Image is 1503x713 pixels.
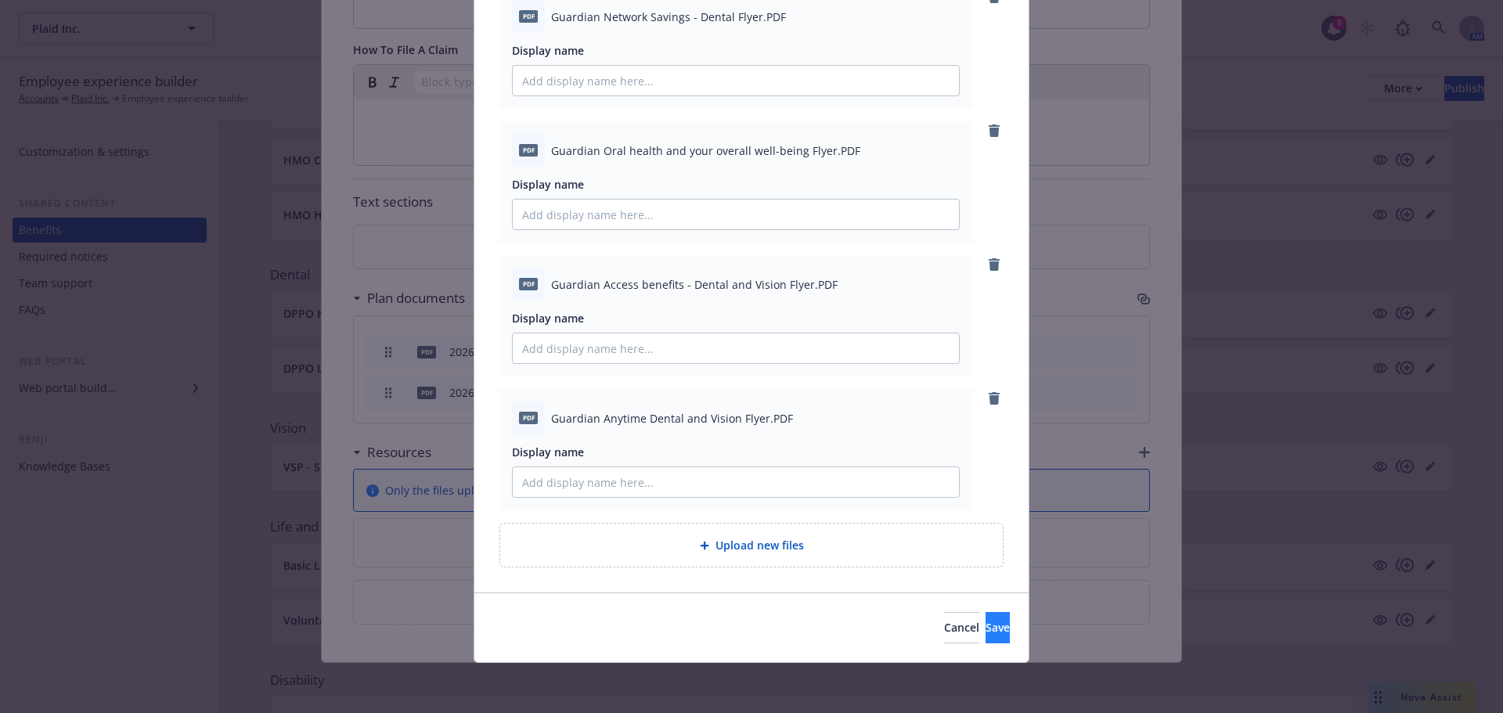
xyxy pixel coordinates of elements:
a: remove [985,121,1004,140]
input: Add display name here... [513,333,959,363]
span: Guardian Access benefits - Dental and Vision Flyer.PDF [551,276,838,293]
span: PDF [519,144,538,156]
span: Cancel [944,620,979,635]
span: Display name [512,177,584,192]
a: remove [985,255,1004,274]
input: Add display name here... [513,66,959,95]
button: Cancel [944,612,979,643]
div: Upload new files [499,523,1004,567]
span: PDF [519,412,538,423]
span: Display name [512,311,584,326]
a: remove [985,389,1004,408]
span: PDF [519,10,538,22]
input: Add display name here... [513,200,959,229]
span: Upload new files [715,537,804,553]
span: Guardian Oral health and your overall well-being Flyer.PDF [551,142,860,159]
span: Display name [512,43,584,58]
span: Guardian Anytime Dental and Vision Flyer.PDF [551,410,793,427]
span: Guardian Network Savings - Dental Flyer.PDF [551,9,786,25]
input: Add display name here... [513,467,959,497]
span: Display name [512,445,584,459]
button: Save [986,612,1010,643]
span: Save [986,620,1010,635]
span: PDF [519,278,538,290]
